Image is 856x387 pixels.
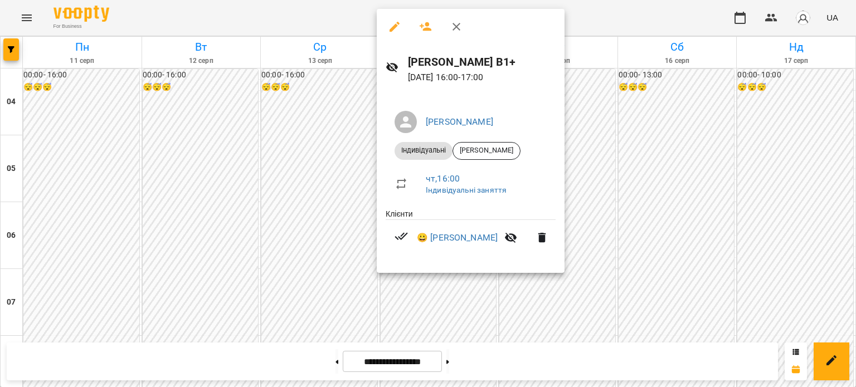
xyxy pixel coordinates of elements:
div: [PERSON_NAME] [453,142,521,160]
span: Індивідуальні [395,145,453,155]
svg: Візит сплачено [395,229,408,243]
span: [PERSON_NAME] [453,145,520,155]
a: [PERSON_NAME] [426,116,493,127]
h6: [PERSON_NAME] В1+ [408,53,556,71]
p: [DATE] 16:00 - 17:00 [408,71,556,84]
a: Індивідуальні заняття [426,185,507,194]
a: 😀 [PERSON_NAME] [417,231,498,244]
a: чт , 16:00 [426,173,460,184]
ul: Клієнти [386,208,556,260]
